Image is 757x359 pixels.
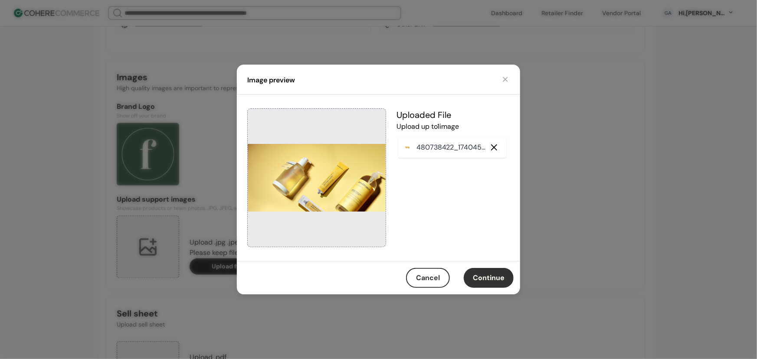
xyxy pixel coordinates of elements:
p: 480738422_1740452833184109_558095184718421570_n_9524ae_.jpg [416,142,487,153]
button: Continue [464,268,514,288]
h4: Image preview [247,75,295,85]
h5: Uploaded File [397,108,508,121]
button: Cancel [406,268,450,288]
p: Upload up to 1 image [397,121,508,132]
